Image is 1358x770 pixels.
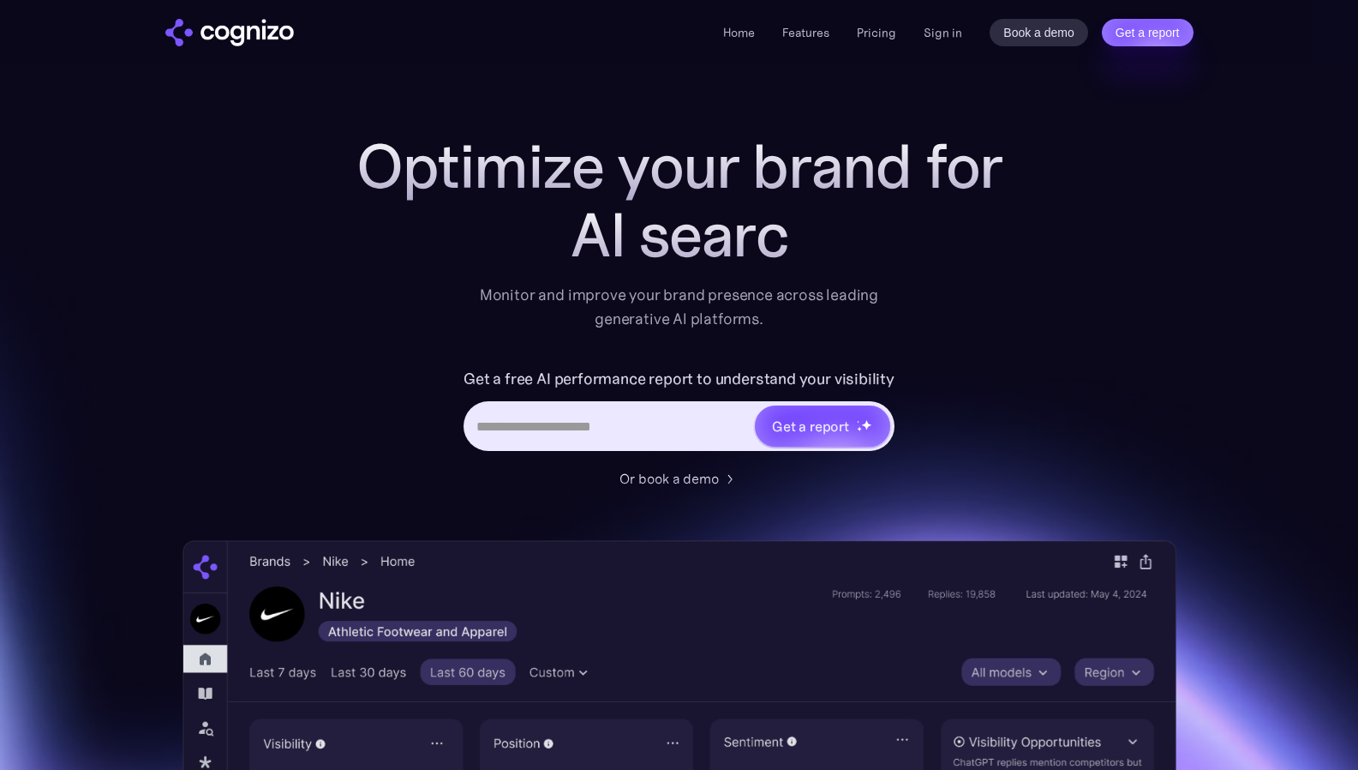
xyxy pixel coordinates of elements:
a: Or book a demo [619,468,739,489]
a: Sign in [924,22,962,43]
a: Home [723,25,755,40]
div: Get a report [772,416,849,436]
a: Get a report [1102,19,1193,46]
a: Pricing [857,25,896,40]
div: Or book a demo [619,468,719,489]
div: AI searc [337,201,1022,269]
a: Get a reportstarstarstar [753,404,892,448]
label: Get a free AI performance report to understand your visibility [464,365,894,393]
a: home [165,19,294,46]
a: Features [782,25,829,40]
img: cognizo logo [165,19,294,46]
h1: Optimize your brand for [337,132,1022,201]
img: star [857,426,863,432]
form: Hero URL Input Form [464,365,894,460]
div: Monitor and improve your brand presence across leading generative AI platforms. [469,283,890,331]
img: star [857,420,859,423]
a: Book a demo [990,19,1088,46]
img: star [861,419,872,430]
